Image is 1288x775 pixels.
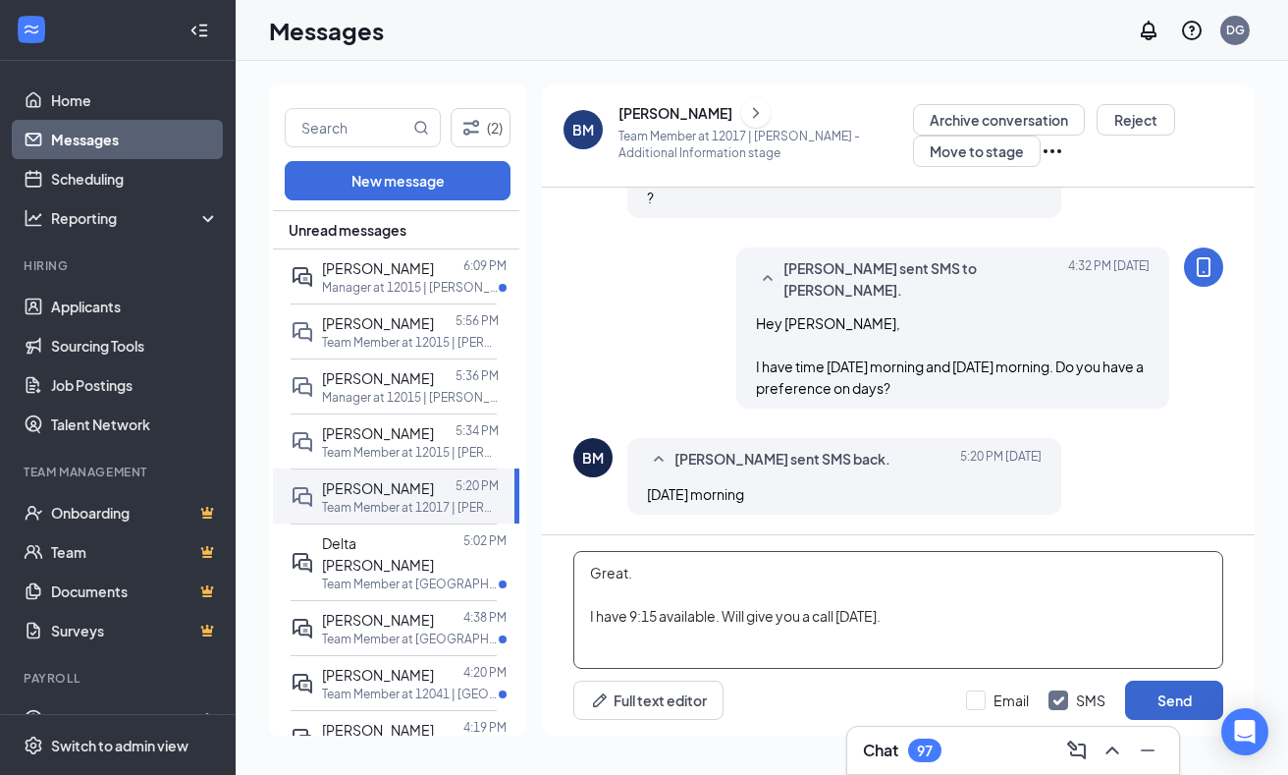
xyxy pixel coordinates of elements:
p: 5:02 PM [463,532,507,549]
p: Team Member at 12041 | [GEOGRAPHIC_DATA] [322,686,499,702]
a: PayrollCrown [51,699,219,739]
div: Payroll [24,670,215,687]
svg: ChevronRight [746,101,766,125]
span: [PERSON_NAME] [322,424,434,442]
svg: MagnifyingGlass [413,120,429,136]
span: [PERSON_NAME] [322,666,434,684]
p: 4:38 PM [463,609,507,626]
div: BM [582,448,604,468]
svg: Pen [590,691,610,710]
svg: DoubleChat [291,430,314,454]
button: New message [285,161,510,200]
button: Minimize [1132,735,1163,766]
p: Team Member at 12015 | [PERSON_NAME] [322,444,499,461]
svg: ActiveDoubleChat [291,617,314,640]
span: [PERSON_NAME] [322,259,434,277]
button: Move to stage [913,136,1041,167]
svg: Settings [24,736,43,755]
button: ChevronRight [741,98,771,128]
svg: Analysis [24,208,43,228]
button: Send [1125,681,1223,720]
svg: DoubleChat [291,320,314,344]
svg: ComposeMessage [1065,739,1089,762]
p: Team Member at [GEOGRAPHIC_DATA] 5074 [322,576,499,592]
span: Delta [PERSON_NAME] [322,534,434,574]
a: SurveysCrown [51,611,219,650]
p: Manager at 12015 | [PERSON_NAME] [322,279,499,296]
svg: Notifications [1137,19,1160,42]
a: Sourcing Tools [51,326,219,365]
p: 5:36 PM [456,367,499,384]
p: 5:20 PM [456,477,499,494]
input: Search [286,109,409,146]
p: 4:20 PM [463,664,507,681]
span: [PERSON_NAME] [322,479,434,497]
button: ChevronUp [1097,735,1128,766]
a: Job Postings [51,365,219,405]
svg: DoubleChat [291,485,314,509]
svg: ChevronUp [1100,739,1124,762]
div: Hiring [24,257,215,274]
svg: ActiveDoubleChat [291,727,314,750]
svg: ActiveDoubleChat [291,265,314,289]
span: [DATE] morning [647,485,744,503]
svg: Filter [459,116,483,139]
span: [PERSON_NAME] [322,721,434,739]
a: DocumentsCrown [51,572,219,611]
div: Switch to admin view [51,736,188,755]
div: Open Intercom Messenger [1221,708,1268,755]
p: 4:19 PM [463,719,507,736]
span: [DATE] 5:20 PM [960,448,1042,471]
div: 97 [917,743,933,759]
div: Reporting [51,208,220,228]
a: Home [51,81,219,120]
svg: Ellipses [1041,139,1064,163]
button: Archive conversation [913,104,1085,136]
h3: Chat [863,740,898,761]
a: Messages [51,120,219,159]
span: [PERSON_NAME] [322,369,434,387]
div: BM [572,120,594,139]
span: Unread messages [289,220,406,240]
p: Manager at 12015 | [PERSON_NAME] [322,389,499,406]
textarea: Great. I have 9:15 available. Will give you a call [DATE]. [573,551,1223,669]
button: Reject [1097,104,1175,136]
span: [PERSON_NAME] sent SMS back. [674,448,890,471]
svg: ActiveDoubleChat [291,551,314,575]
span: Hey [PERSON_NAME], I have time [DATE] morning and [DATE] morning. Do you have a preference on days? [756,314,1144,397]
svg: SmallChevronUp [756,267,779,291]
a: Talent Network [51,405,219,444]
h1: Messages [269,14,384,47]
p: 5:56 PM [456,312,499,329]
div: Team Management [24,464,215,480]
svg: QuestionInfo [1180,19,1204,42]
div: [PERSON_NAME] [618,103,732,123]
svg: WorkstreamLogo [22,20,41,39]
a: TeamCrown [51,532,219,572]
div: DG [1226,22,1245,38]
svg: SmallChevronUp [647,448,671,471]
p: Team Member at [GEOGRAPHIC_DATA] [322,631,499,647]
svg: DoubleChat [291,375,314,399]
svg: Minimize [1136,739,1159,762]
a: Scheduling [51,159,219,198]
button: Filter (2) [451,108,510,147]
a: OnboardingCrown [51,493,219,532]
span: ? [647,189,654,206]
button: Full text editorPen [573,681,724,720]
span: [PERSON_NAME] [322,611,434,629]
button: ComposeMessage [1061,735,1093,766]
svg: ActiveDoubleChat [291,672,314,695]
p: Team Member at 12017 | [PERSON_NAME] - Additional Information stage [618,128,913,161]
p: Team Member at 12015 | [PERSON_NAME] [322,334,499,351]
p: 5:34 PM [456,422,499,439]
svg: MobileSms [1192,255,1215,279]
p: 6:09 PM [463,257,507,274]
svg: Collapse [189,21,209,40]
p: Team Member at 12017 | [PERSON_NAME] [322,499,499,516]
span: [DATE] 4:32 PM [1068,257,1150,301]
a: Applicants [51,287,219,326]
span: [PERSON_NAME] [322,314,434,332]
span: [PERSON_NAME] sent SMS to [PERSON_NAME]. [783,257,1062,301]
